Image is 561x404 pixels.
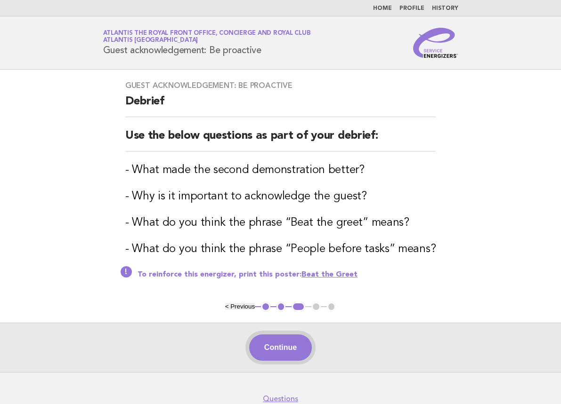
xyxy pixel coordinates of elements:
[125,94,436,117] h2: Debrief
[125,81,436,90] h3: Guest acknowledgement: Be proactive
[125,189,436,204] h3: - Why is it important to acknowledge the guest?
[225,303,255,310] button: < Previous
[263,394,298,404] a: Questions
[301,271,358,278] a: Beat the Greet
[125,163,436,178] h3: - What made the second demonstration better?
[125,242,436,257] h3: - What do you think the phrase “People before tasks” means?
[103,30,311,43] a: Atlantis The Royal Front Office, Concierge and Royal ClubAtlantis [GEOGRAPHIC_DATA]
[249,334,312,361] button: Continue
[125,128,436,151] h2: Use the below questions as part of your debrief:
[292,302,305,311] button: 3
[261,302,270,311] button: 1
[413,28,458,58] img: Service Energizers
[103,38,198,44] span: Atlantis [GEOGRAPHIC_DATA]
[399,6,424,11] a: Profile
[103,31,311,55] h1: Guest acknowledgement: Be proactive
[138,270,436,279] p: To reinforce this energizer, print this poster:
[125,215,436,230] h3: - What do you think the phrase “Beat the greet” means?
[276,302,286,311] button: 2
[432,6,458,11] a: History
[373,6,392,11] a: Home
